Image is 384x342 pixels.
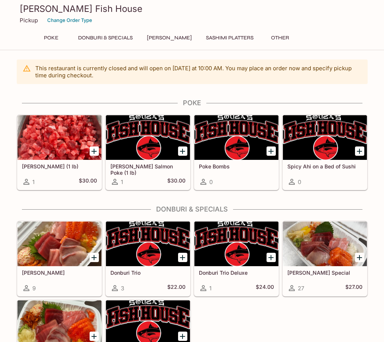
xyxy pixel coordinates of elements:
[35,65,362,79] p: This restaurant is currently closed and will open on [DATE] at 10:00 AM . You may place an order ...
[287,163,362,170] h5: Spicy Ahi on a Bed of Sushi
[90,332,99,341] button: Add Fish House Chirashi
[283,222,367,266] div: Souza Special
[17,99,368,107] h4: Poke
[283,115,367,190] a: Spicy Ahi on a Bed of Sushi0
[199,163,274,170] h5: Poke Bombs
[17,222,101,266] div: Sashimi Donburis
[106,115,190,160] div: Ora King Salmon Poke (1 lb)
[17,115,101,160] div: Ahi Poke (1 lb)
[345,284,362,293] h5: $27.00
[194,115,278,160] div: Poke Bombs
[298,178,301,185] span: 0
[194,115,279,190] a: Poke Bombs0
[167,284,185,293] h5: $22.00
[287,270,362,276] h5: [PERSON_NAME] Special
[194,221,279,296] a: Donburi Trio Deluxe1$24.00
[121,285,124,292] span: 3
[22,270,97,276] h5: [PERSON_NAME]
[17,221,102,296] a: [PERSON_NAME]9
[283,115,367,160] div: Spicy Ahi on a Bed of Sushi
[194,222,278,266] div: Donburi Trio Deluxe
[267,146,276,156] button: Add Poke Bombs
[264,33,297,43] button: Other
[74,33,137,43] button: Donburi & Specials
[209,285,212,292] span: 1
[178,253,187,262] button: Add Donburi Trio
[121,178,123,185] span: 1
[32,285,36,292] span: 9
[44,14,96,26] button: Change Order Type
[256,284,274,293] h5: $24.00
[267,253,276,262] button: Add Donburi Trio Deluxe
[110,270,185,276] h5: Donburi Trio
[110,163,185,175] h5: [PERSON_NAME] Salmon Poke (1 lb)
[355,146,364,156] button: Add Spicy Ahi on a Bed of Sushi
[298,285,304,292] span: 27
[199,270,274,276] h5: Donburi Trio Deluxe
[17,205,368,213] h4: Donburi & Specials
[355,253,364,262] button: Add Souza Special
[106,115,190,190] a: [PERSON_NAME] Salmon Poke (1 lb)1$30.00
[106,221,190,296] a: Donburi Trio3$22.00
[22,163,97,170] h5: [PERSON_NAME] (1 lb)
[283,221,367,296] a: [PERSON_NAME] Special27$27.00
[178,146,187,156] button: Add Ora King Salmon Poke (1 lb)
[20,3,365,14] h3: [PERSON_NAME] Fish House
[90,253,99,262] button: Add Sashimi Donburis
[20,17,38,24] p: Pickup
[209,178,213,185] span: 0
[17,115,102,190] a: [PERSON_NAME] (1 lb)1$30.00
[202,33,258,43] button: Sashimi Platters
[143,33,196,43] button: [PERSON_NAME]
[167,177,185,186] h5: $30.00
[32,178,35,185] span: 1
[90,146,99,156] button: Add Ahi Poke (1 lb)
[106,222,190,266] div: Donburi Trio
[79,177,97,186] h5: $30.00
[178,332,187,341] button: Add Poke Bowl or Poke Nachos
[35,33,68,43] button: Poke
